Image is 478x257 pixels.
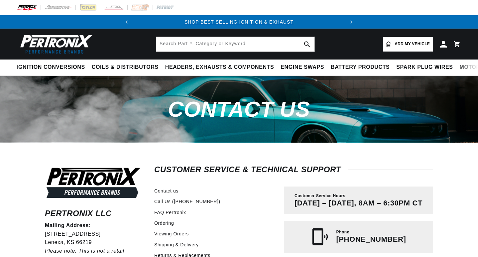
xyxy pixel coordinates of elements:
h2: Customer Service & Technical Support [154,166,433,173]
p: [DATE] – [DATE], 8AM – 6:30PM CT [295,199,422,207]
span: Customer Service Hours [295,193,345,199]
a: FAQ Pertronix [154,209,186,216]
img: Pertronix [17,33,93,56]
summary: Coils & Distributors [88,60,162,75]
div: Announcement [133,18,345,26]
a: Phone [PHONE_NUMBER] [284,221,433,253]
a: Viewing Orders [154,230,189,237]
span: Engine Swaps [281,64,324,71]
p: [STREET_ADDRESS] [45,230,142,238]
span: Ignition Conversions [17,64,85,71]
div: 1 of 2 [133,18,345,26]
span: Spark Plug Wires [396,64,453,71]
summary: Battery Products [327,60,393,75]
span: Add my vehicle [395,41,430,47]
input: Search Part #, Category or Keyword [156,37,314,52]
button: Translation missing: en.sections.announcements.next_announcement [345,15,358,29]
h6: Pertronix LLC [45,210,142,217]
span: Contact us [168,97,310,121]
a: Add my vehicle [383,37,433,52]
summary: Headers, Exhausts & Components [162,60,277,75]
summary: Engine Swaps [277,60,327,75]
strong: Mailing Address: [45,222,91,228]
span: Battery Products [331,64,390,71]
a: SHOP BEST SELLING IGNITION & EXHAUST [184,19,294,25]
button: Translation missing: en.sections.announcements.previous_announcement [120,15,133,29]
span: Phone [336,229,349,235]
a: Ordering [154,219,174,227]
p: [PHONE_NUMBER] [336,235,406,244]
summary: Spark Plug Wires [393,60,456,75]
a: Call Us ([PHONE_NUMBER]) [154,198,220,205]
summary: Ignition Conversions [17,60,88,75]
span: Headers, Exhausts & Components [165,64,274,71]
a: Contact us [154,187,179,194]
p: Lenexa, KS 66219 [45,238,142,247]
span: Coils & Distributors [92,64,159,71]
a: Shipping & Delivery [154,241,199,248]
button: search button [300,37,314,52]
